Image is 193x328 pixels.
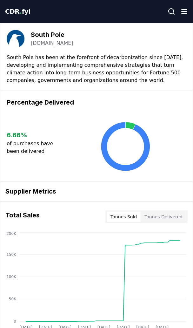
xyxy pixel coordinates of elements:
p: of purchases have been delivered [7,140,65,155]
h3: Total Sales [5,210,40,223]
tspan: 150K [6,252,17,257]
h3: Percentage Delivered [7,98,186,107]
span: . [20,8,22,15]
h3: South Pole [31,30,73,39]
tspan: 50K [9,297,17,301]
a: [DOMAIN_NAME] [31,39,73,47]
h3: Supplier Metrics [5,187,188,196]
p: South Pole has been at the forefront of decarbonization since [DATE], developing and implementing... [7,54,186,84]
img: South Pole-logo [7,30,24,47]
tspan: 100K [6,275,17,279]
h3: 6.66 % [7,130,65,140]
a: CDR.fyi [5,7,30,16]
tspan: 200K [6,231,17,236]
button: Tonnes Delivered [141,212,186,222]
button: Tonnes Sold [107,212,141,222]
tspan: 0 [14,319,16,324]
span: CDR fyi [5,8,30,15]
